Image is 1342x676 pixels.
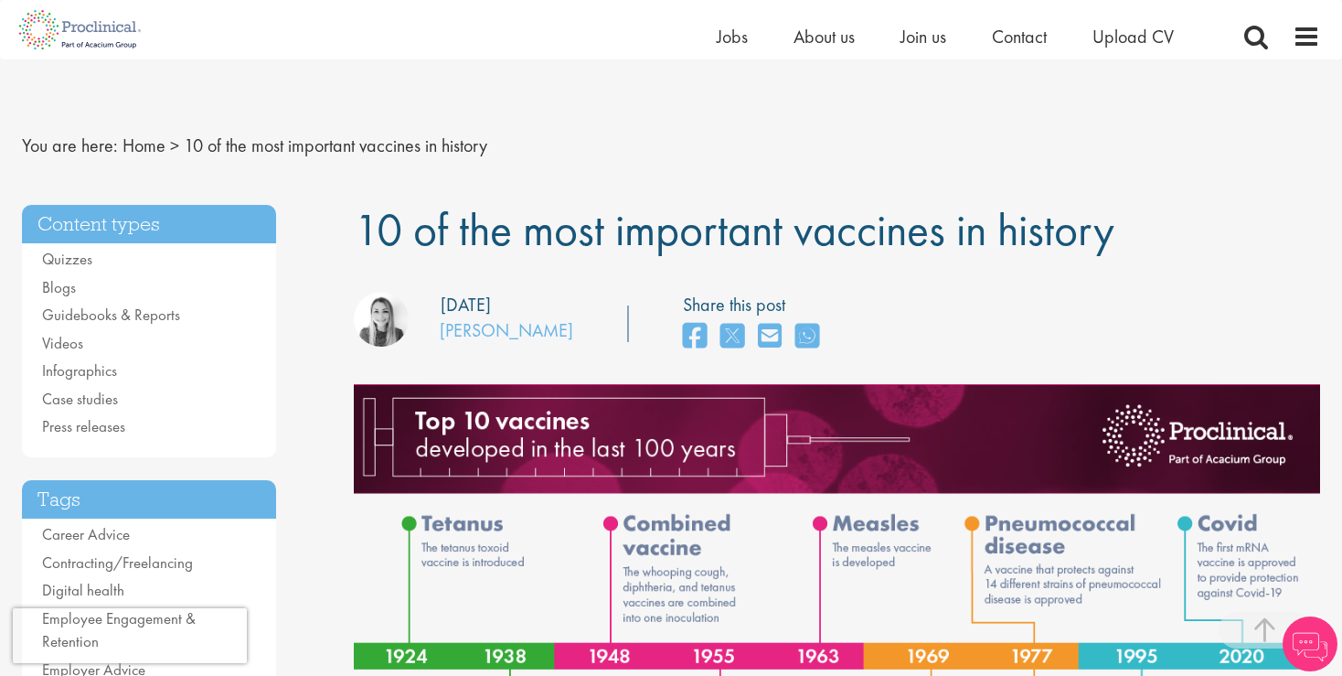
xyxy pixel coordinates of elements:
[22,480,276,520] h3: Tags
[42,277,76,297] a: Blogs
[440,318,573,342] a: [PERSON_NAME]
[42,305,180,325] a: Guidebooks & Reports
[42,333,83,353] a: Videos
[441,292,491,318] div: [DATE]
[793,25,855,48] a: About us
[1283,617,1337,671] img: Chatbot
[992,25,1047,48] a: Contact
[683,292,828,318] label: Share this post
[42,553,193,573] a: Contracting/Freelancing
[354,200,1114,259] span: 10 of the most important vaccines in history
[184,134,487,157] span: 10 of the most important vaccines in history
[42,580,124,600] a: Digital health
[42,360,117,381] a: Infographics
[42,389,118,409] a: Case studies
[758,317,782,357] a: share on email
[13,608,247,663] iframe: reCAPTCHA
[717,25,748,48] a: Jobs
[900,25,946,48] a: Join us
[22,205,276,244] h3: Content types
[1092,25,1174,48] a: Upload CV
[170,134,179,157] span: >
[42,249,92,269] a: Quizzes
[795,317,819,357] a: share on whats app
[354,292,409,347] img: Hannah Burke
[122,134,165,157] a: breadcrumb link
[22,134,118,157] span: You are here:
[42,524,130,544] a: Career Advice
[720,317,744,357] a: share on twitter
[42,416,125,436] a: Press releases
[683,317,707,357] a: share on facebook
